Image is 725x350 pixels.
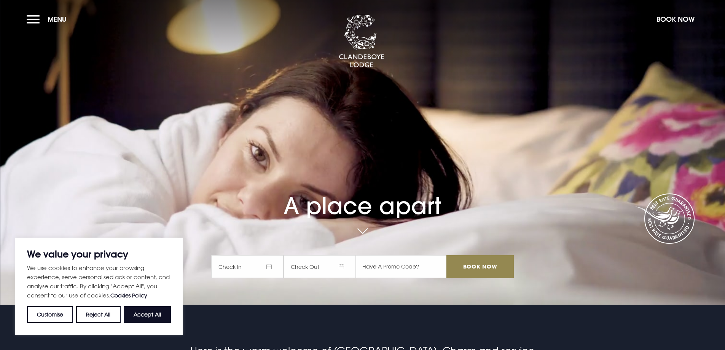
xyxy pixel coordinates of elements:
[124,306,171,323] button: Accept All
[76,306,120,323] button: Reject All
[15,238,183,335] div: We value your privacy
[356,255,446,278] input: Have A Promo Code?
[27,249,171,259] p: We value your privacy
[211,171,513,219] h1: A place apart
[27,11,70,27] button: Menu
[27,306,73,323] button: Customise
[27,263,171,300] p: We use cookies to enhance your browsing experience, serve personalised ads or content, and analys...
[446,255,513,278] input: Book Now
[211,255,284,278] span: Check In
[284,255,356,278] span: Check Out
[110,292,147,299] a: Cookies Policy
[653,11,698,27] button: Book Now
[48,15,67,24] span: Menu
[339,15,384,68] img: Clandeboye Lodge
